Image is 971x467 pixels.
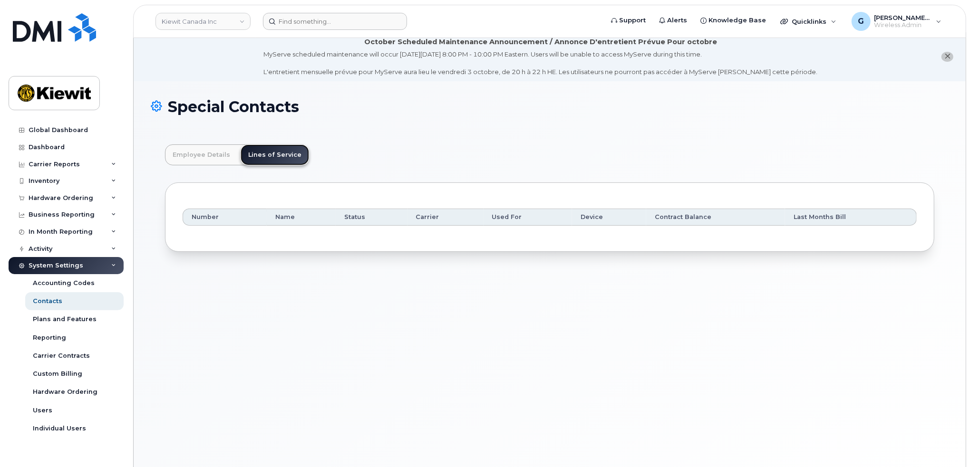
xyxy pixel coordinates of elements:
[336,209,408,226] th: Status
[785,209,917,226] th: Last Months Bill
[264,50,818,76] div: MyServe scheduled maintenance will occur [DATE][DATE] 8:00 PM - 10:00 PM Eastern. Users will be u...
[942,52,953,62] button: close notification
[930,426,964,460] iframe: Messenger Launcher
[364,37,717,47] div: October Scheduled Maintenance Announcement / Annonce D'entretient Prévue Pour octobre
[267,209,336,226] th: Name
[165,144,238,165] a: Employee Details
[151,98,949,115] h1: Special Contacts
[408,209,484,226] th: Carrier
[241,144,309,165] a: Lines of Service
[183,209,267,226] th: Number
[572,209,646,226] th: Device
[646,209,785,226] th: Contract Balance
[484,209,572,226] th: Used For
